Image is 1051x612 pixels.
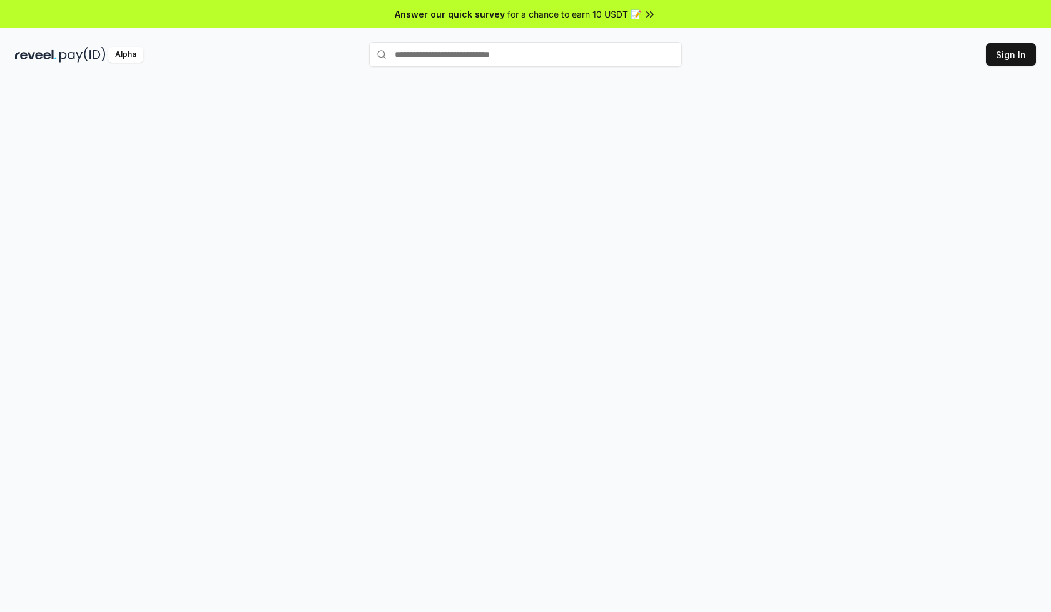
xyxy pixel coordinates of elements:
[507,8,641,21] span: for a chance to earn 10 USDT 📝
[15,47,57,63] img: reveel_dark
[108,47,143,63] div: Alpha
[986,43,1036,66] button: Sign In
[395,8,505,21] span: Answer our quick survey
[59,47,106,63] img: pay_id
